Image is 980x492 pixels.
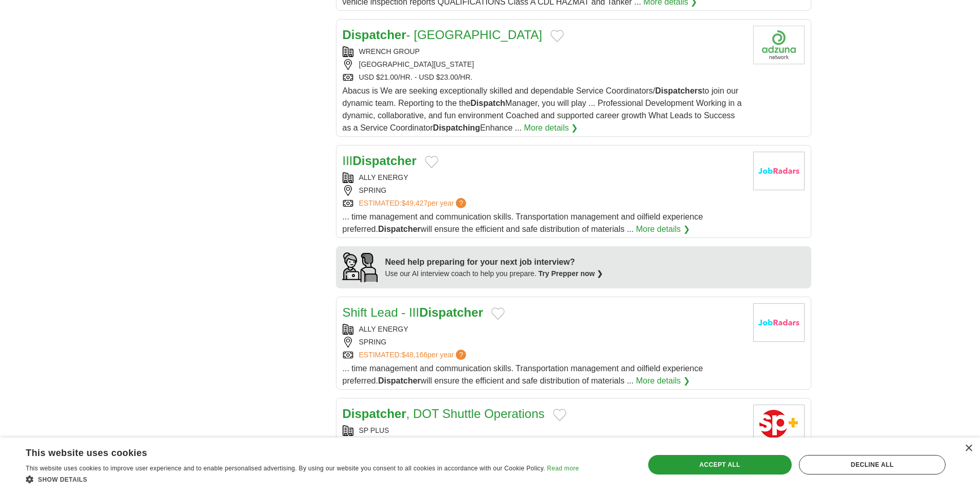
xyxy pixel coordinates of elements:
strong: Dispatchers [655,86,703,95]
span: ? [456,198,466,208]
div: This website uses cookies [26,444,553,459]
a: Try Prepper now ❯ [539,269,603,278]
a: SP PLUS [359,426,389,434]
button: Add to favorite jobs [553,409,566,421]
img: Company logo [753,26,805,64]
button: Add to favorite jobs [425,156,438,168]
span: $49,427 [401,199,427,207]
span: ... time management and communication skills. Transportation management and oilfield experience p... [343,212,703,233]
strong: Dispatcher [353,154,417,168]
div: ALLY ENERGY [343,172,745,183]
a: More details ❯ [636,223,690,235]
strong: Dispatcher [419,305,483,319]
strong: Dispatcher [343,407,406,421]
span: Abacus is We are seeking exceptionally skilled and dependable Service Coordinators/ to join our d... [343,86,742,132]
div: SPRING [343,185,745,196]
div: SPRING [343,337,745,348]
a: ESTIMATED:$48,166per year? [359,350,469,360]
a: Read more, opens a new window [547,465,579,472]
div: Use our AI interview coach to help you prepare. [385,268,603,279]
a: More details ❯ [636,375,690,387]
span: $48,166 [401,351,427,359]
a: More details ❯ [524,122,578,134]
span: This website uses cookies to improve user experience and to enable personalised advertising. By u... [26,465,545,472]
a: Dispatcher, DOT Shuttle Operations [343,407,545,421]
div: WRENCH GROUP [343,46,745,57]
button: Add to favorite jobs [550,30,564,42]
strong: Dispatch [471,99,506,107]
img: Company logo [753,303,805,342]
a: ESTIMATED:$49,427per year? [359,198,469,209]
img: SP Plus Corporation logo [753,405,805,443]
a: Shift Lead - IIIDispatcher [343,305,483,319]
div: Need help preparing for your next job interview? [385,256,603,268]
a: IIIDispatcher [343,154,417,168]
span: ... time management and communication skills. Transportation management and oilfield experience p... [343,364,703,385]
a: Dispatcher- [GEOGRAPHIC_DATA] [343,28,543,42]
div: ALLY ENERGY [343,324,745,335]
div: [GEOGRAPHIC_DATA][US_STATE] [343,59,745,70]
span: Show details [38,476,87,483]
div: Decline all [799,455,946,475]
div: USD $21.00/HR. - USD $23.00/HR. [343,72,745,83]
div: Show details [26,474,579,484]
strong: Dispatcher [378,225,421,233]
strong: Dispatcher [343,28,406,42]
button: Add to favorite jobs [491,307,505,320]
div: Close [965,445,972,452]
strong: Dispatching [433,123,480,132]
img: Company logo [753,152,805,190]
div: Accept all [648,455,792,475]
strong: Dispatcher [378,376,421,385]
span: ? [456,350,466,360]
